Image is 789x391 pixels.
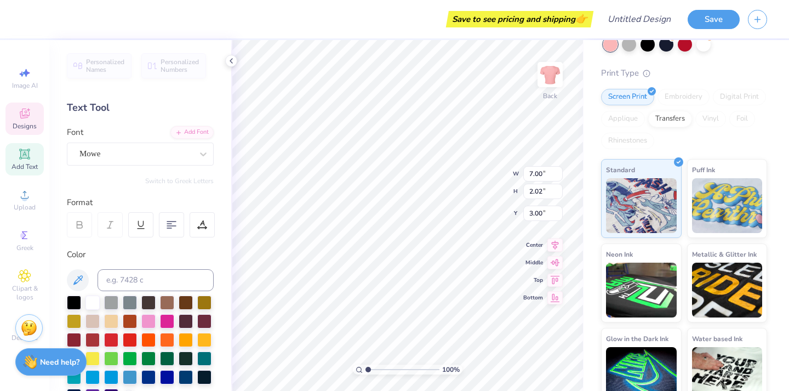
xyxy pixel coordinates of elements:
[145,177,214,185] button: Switch to Greek Letters
[5,284,44,302] span: Clipart & logos
[692,263,763,318] img: Metallic & Glitter Ink
[67,196,215,209] div: Format
[523,276,543,284] span: Top
[606,178,677,233] img: Standard
[86,58,125,73] span: Personalized Names
[599,8,679,30] input: Untitled Design
[601,133,654,149] div: Rhinestones
[688,10,740,29] button: Save
[523,241,543,249] span: Center
[543,91,557,101] div: Back
[606,333,668,344] span: Glow in the Dark Ink
[575,12,587,25] span: 👉
[606,164,635,175] span: Standard
[606,248,633,260] span: Neon Ink
[601,67,767,80] div: Print Type
[523,259,543,267] span: Middle
[170,126,214,139] div: Add Font
[601,89,654,105] div: Screen Print
[539,64,561,86] img: Back
[40,357,79,367] strong: Need help?
[606,263,677,318] img: Neon Ink
[67,248,214,261] div: Color
[12,81,38,90] span: Image AI
[12,162,38,171] span: Add Text
[692,178,763,233] img: Puff Ink
[601,111,645,127] div: Applique
[13,122,37,131] span: Designs
[442,365,460,375] span: 100 %
[161,58,199,73] span: Personalized Numbers
[16,243,33,252] span: Greek
[12,333,38,342] span: Decorate
[449,11,591,27] div: Save to see pricing and shipping
[729,111,755,127] div: Foil
[695,111,726,127] div: Vinyl
[713,89,766,105] div: Digital Print
[14,203,36,212] span: Upload
[67,100,214,115] div: Text Tool
[692,248,757,260] span: Metallic & Glitter Ink
[658,89,710,105] div: Embroidery
[98,269,214,291] input: e.g. 7428 c
[648,111,692,127] div: Transfers
[523,294,543,302] span: Bottom
[692,333,742,344] span: Water based Ink
[692,164,715,175] span: Puff Ink
[67,126,83,139] label: Font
